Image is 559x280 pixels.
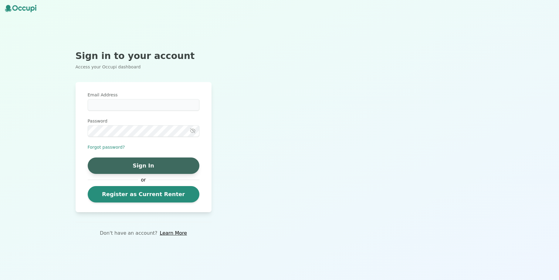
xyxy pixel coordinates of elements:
label: Password [88,118,199,124]
span: or [138,176,149,184]
label: Email Address [88,92,199,98]
button: Forgot password? [88,144,125,150]
p: Don't have an account? [100,230,158,237]
p: Access your Occupi dashboard [76,64,212,70]
a: Register as Current Renter [88,186,199,202]
button: Sign In [88,157,199,174]
a: Learn More [160,230,187,237]
h2: Sign in to your account [76,50,212,61]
